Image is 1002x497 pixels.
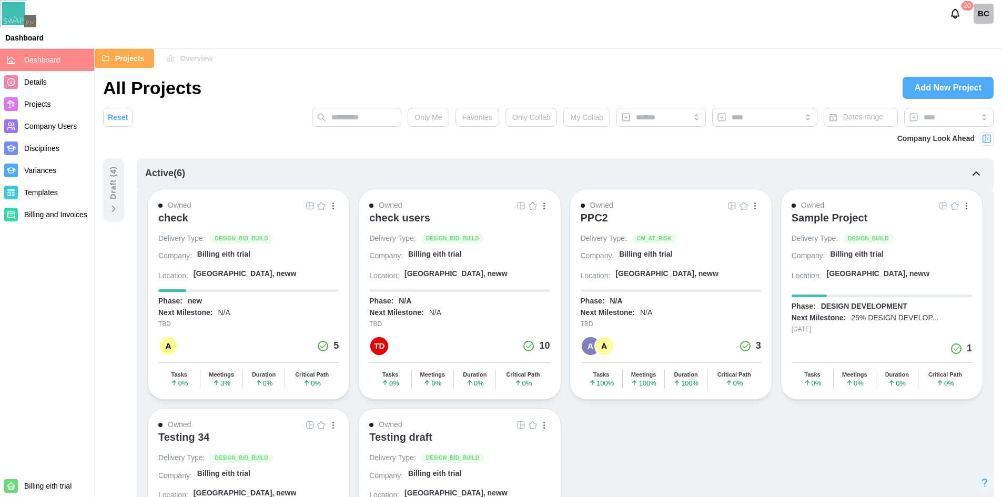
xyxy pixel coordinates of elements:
button: Empty Star [738,200,750,211]
div: Tasks [171,371,187,378]
div: Duration [252,371,276,378]
button: Empty Star [527,200,539,211]
div: Meetings [631,371,656,378]
div: N/A [399,296,411,307]
span: Projects [24,100,51,108]
img: Empty Star [317,421,326,429]
div: Phase: [369,296,393,307]
span: Billing eith trial [24,482,72,490]
div: A [159,337,177,355]
div: check users [369,211,430,224]
span: 100 % [673,379,699,387]
div: Draft ( 4 ) [108,166,119,199]
div: Company: [158,471,192,481]
img: Empty Star [950,201,959,210]
a: Testing draft [369,431,550,453]
a: check users [369,211,550,234]
a: Add New Project [903,77,994,99]
div: Critical Path [717,371,751,378]
span: 0 % [381,379,399,387]
span: 0 % [170,379,188,387]
div: BC [974,4,994,24]
span: Only Me [414,108,442,126]
img: Grid Icon [306,421,314,429]
a: Billing check [974,4,994,24]
span: Dashboard [24,56,60,64]
div: Tasks [382,371,398,378]
div: Testing draft [369,431,432,443]
div: Company: [792,251,825,261]
div: 3 [756,339,761,353]
div: Phase: [792,301,816,312]
div: 20 [961,1,973,11]
button: Only Me [408,108,449,127]
span: 0 % [725,379,743,387]
div: Billing eith trial [619,249,672,260]
div: Billing eith trial [197,249,250,260]
div: Owned [379,419,402,431]
button: Only Collab [505,108,557,127]
span: DESIGN_BID_BUILD [215,235,268,243]
span: DESIGN_BID_BUILD [426,235,479,243]
span: Variances [24,166,56,175]
a: Billing eith trial [408,249,550,263]
a: Grid Icon [726,200,738,211]
span: Favorites [462,108,493,126]
span: 0 % [804,379,822,387]
button: My Collab [563,108,610,127]
img: Empty Star [529,421,537,429]
span: Disciplines [24,144,59,153]
div: [GEOGRAPHIC_DATA], neww [615,269,718,279]
div: Sample Project [792,211,868,224]
span: 0 % [423,379,441,387]
div: 25% DESIGN DEVELOP... [851,313,938,323]
div: Billing eith trial [408,469,461,479]
button: Dates range [824,108,898,127]
div: Location: [369,271,399,281]
span: Company Users [24,122,77,130]
div: A [582,337,600,355]
span: CM_AT_RISK [637,235,672,243]
img: Grid Icon [517,201,525,210]
a: check [158,211,339,234]
a: Open Project Grid [726,200,738,211]
div: [DATE] [792,324,972,334]
div: Company: [158,251,192,261]
button: Empty Star [949,200,960,211]
div: Billing eith trial [831,249,884,260]
div: TD [370,337,388,355]
img: Grid Icon [306,201,314,210]
a: Testing 34 [158,431,339,453]
div: Delivery Type: [158,234,205,244]
div: Active ( 6 ) [145,166,185,181]
div: Delivery Type: [581,234,627,244]
div: Meetings [420,371,446,378]
a: Grid Icon [937,200,949,211]
div: Company: [369,251,403,261]
div: TBD [581,319,761,329]
div: Owned [379,200,402,211]
div: Billing eith trial [197,469,250,479]
div: PPC2 [581,211,608,224]
img: Empty Star [740,201,748,210]
div: Critical Path [295,371,329,378]
div: N/A [640,308,652,318]
div: Tasks [593,371,609,378]
span: 0 % [514,379,532,387]
span: Add New Project [915,77,981,98]
div: Testing 34 [158,431,209,443]
div: DESIGN DEVELOPMENT [821,301,907,312]
span: 0 % [888,379,906,387]
img: Empty Star [529,201,537,210]
span: DESIGN_BID_BUILD [215,454,268,462]
div: N/A [610,296,622,307]
div: Delivery Type: [369,453,416,463]
div: Phase: [158,296,183,307]
div: Meetings [209,371,234,378]
span: 0 % [936,379,954,387]
div: 1 [967,341,972,356]
span: 0 % [303,379,321,387]
span: Details [24,78,47,86]
div: 10 [539,339,550,353]
a: Open Project Grid [937,200,949,211]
